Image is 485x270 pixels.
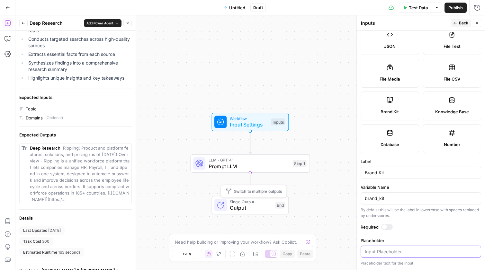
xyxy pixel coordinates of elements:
[445,3,467,13] button: Publish
[381,141,399,148] span: Database
[209,162,290,170] span: Prompt LLM
[280,250,295,258] button: Copy
[183,251,192,257] span: 120%
[384,43,396,49] span: JSON
[27,60,132,73] li: Synthesizes findings into a comprehensive research summary
[23,228,47,233] span: Last Updated
[27,51,132,57] li: Extracts essential facts from each source
[380,76,400,82] span: File Media
[361,260,481,266] div: Placeholder text for the input.
[271,118,285,126] div: Inputs
[249,131,251,154] g: Edge from start to step_1
[253,5,263,11] span: Draft
[86,21,113,26] span: Add Power Agent
[361,20,375,26] textarea: Inputs
[451,19,471,27] button: Back
[230,204,272,212] span: Output
[399,3,432,13] button: Test Data
[444,141,460,148] span: Number
[23,239,41,244] span: Task Cost
[209,157,290,163] span: LLM · GPT-4.1
[444,43,461,49] span: File Text
[191,196,310,214] div: Single OutputOutputEndSwitch to multiple outputs
[234,188,282,194] span: Switch to multiple outputs
[365,248,477,255] input: Input Placeholder
[26,106,36,112] div: Topic
[30,145,130,202] span: Rippling: Product and platform features, solutions, and pricing (as of [DATE]) Overview - Ripplin...
[361,158,481,165] label: Label
[230,121,268,128] span: Input Settings
[249,173,251,195] g: Edge from step_1 to end
[365,195,477,202] input: brand_kit
[27,75,132,81] li: Highlights unique insights and key takeaways
[19,132,132,138] div: Expected Outputs
[361,224,481,230] label: Required
[220,3,249,13] button: Untitled
[58,249,80,255] span: 163 seconds
[365,170,477,176] input: Input Label
[283,251,292,257] span: Copy
[27,36,132,49] li: Conducts targeted searches across high-quality sources
[23,249,57,255] span: Estimated Runtime
[26,115,43,121] div: Domains
[297,250,313,258] button: Paste
[293,160,307,167] div: Step 1
[409,4,428,11] span: Test Data
[448,4,463,11] span: Publish
[222,187,285,196] button: Switch to multiple outputs
[230,199,272,205] span: Single Output
[191,113,310,131] div: WorkflowInput SettingsInputs
[19,94,132,100] div: Expected Inputs
[42,239,49,244] span: 300
[275,202,285,209] div: End
[229,4,245,11] span: Untitled
[230,115,268,121] span: Workflow
[435,109,469,115] span: Knowledge Base
[300,251,310,257] span: Paste
[19,215,132,221] div: Details
[459,20,468,26] span: Back
[191,154,310,173] div: LLM · GPT-4.1Prompt LLMStep 1
[361,207,481,219] div: By default this will be the label in lowercase with spaces replaced by underscores.
[45,115,63,121] div: (Optional)
[30,145,60,151] span: Deep Research
[361,237,481,244] label: Placeholder
[48,228,61,233] span: [DATE]
[381,109,399,115] span: Brand Kit
[361,184,481,190] label: Variable Name
[84,19,121,27] button: Add Power Agent
[444,76,460,82] span: File CSV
